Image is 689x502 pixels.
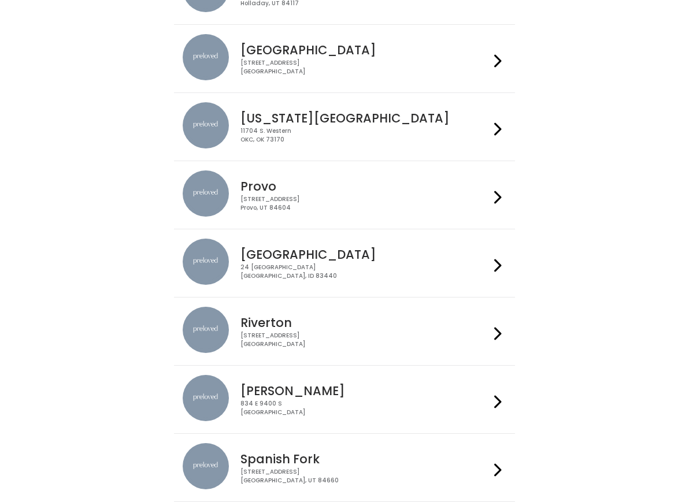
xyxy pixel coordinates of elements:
div: 24 [GEOGRAPHIC_DATA] [GEOGRAPHIC_DATA], ID 83440 [240,263,489,280]
a: preloved location Provo [STREET_ADDRESS]Provo, UT 84604 [183,170,506,220]
div: [STREET_ADDRESS] Provo, UT 84604 [240,195,489,212]
a: preloved location Riverton [STREET_ADDRESS][GEOGRAPHIC_DATA] [183,307,506,356]
h4: Riverton [240,316,489,329]
img: preloved location [183,102,229,148]
h4: Spanish Fork [240,452,489,466]
div: [STREET_ADDRESS] [GEOGRAPHIC_DATA] [240,332,489,348]
a: preloved location [US_STATE][GEOGRAPHIC_DATA] 11704 S. WesternOKC, OK 73170 [183,102,506,151]
img: preloved location [183,307,229,353]
h4: [GEOGRAPHIC_DATA] [240,43,489,57]
img: preloved location [183,443,229,489]
div: [STREET_ADDRESS] [GEOGRAPHIC_DATA], UT 84660 [240,468,489,485]
img: preloved location [183,170,229,217]
a: preloved location [GEOGRAPHIC_DATA] 24 [GEOGRAPHIC_DATA][GEOGRAPHIC_DATA], ID 83440 [183,239,506,288]
div: 834 E 9400 S [GEOGRAPHIC_DATA] [240,400,489,417]
a: preloved location Spanish Fork [STREET_ADDRESS][GEOGRAPHIC_DATA], UT 84660 [183,443,506,492]
h4: Provo [240,180,489,193]
a: preloved location [PERSON_NAME] 834 E 9400 S[GEOGRAPHIC_DATA] [183,375,506,424]
div: [STREET_ADDRESS] [GEOGRAPHIC_DATA] [240,59,489,76]
img: preloved location [183,375,229,421]
h4: [PERSON_NAME] [240,384,489,397]
img: preloved location [183,239,229,285]
img: preloved location [183,34,229,80]
div: 11704 S. Western OKC, OK 73170 [240,127,489,144]
h4: [US_STATE][GEOGRAPHIC_DATA] [240,111,489,125]
h4: [GEOGRAPHIC_DATA] [240,248,489,261]
a: preloved location [GEOGRAPHIC_DATA] [STREET_ADDRESS][GEOGRAPHIC_DATA] [183,34,506,83]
